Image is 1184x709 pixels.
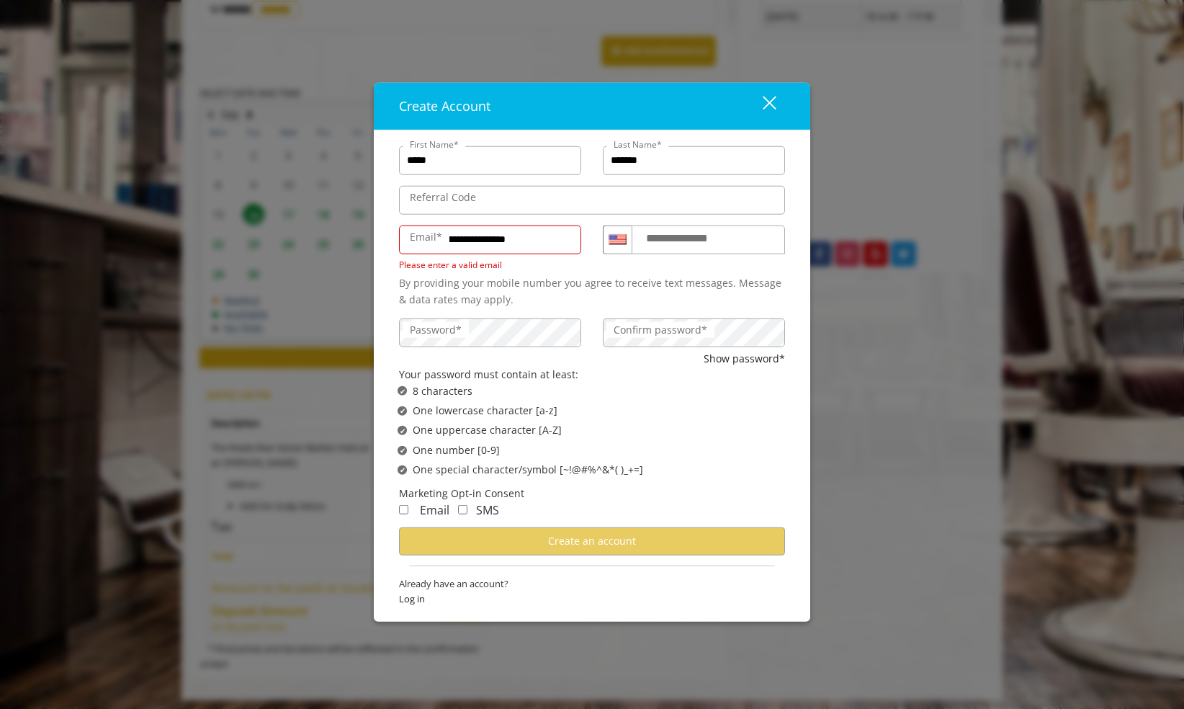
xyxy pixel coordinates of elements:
span: One special character/symbol [~!@#%^&*( )_+=] [413,462,643,478]
span: SMS [476,502,499,518]
span: One uppercase character [A-Z] [413,422,562,438]
button: close dialog [736,91,785,120]
label: Referral Code [403,189,483,205]
div: Marketing Opt-in Consent [399,485,785,501]
label: Password* [403,322,469,338]
input: ReferralCode [399,186,785,215]
div: Please enter a valid email [399,258,581,272]
label: Confirm password* [606,322,714,338]
span: Create Account [399,97,490,115]
input: Email [399,226,581,254]
span: Log in [399,591,785,606]
label: First Name* [403,138,466,151]
span: ✔ [400,385,405,397]
span: ✔ [400,445,405,456]
span: Create an account [548,534,636,548]
div: By providing your mobile number you agree to receive text messages. Message & data rates may apply. [399,275,785,308]
input: Receive Marketing SMS [458,505,467,514]
input: Password [399,318,581,347]
label: Email* [403,229,449,245]
span: ✔ [400,464,405,476]
span: ✔ [400,424,405,436]
span: Already have an account? [399,576,785,591]
span: ✔ [400,405,405,416]
button: Create an account [399,527,785,555]
input: Receive Marketing Email [399,505,408,514]
input: Lastname [603,146,785,175]
span: One lowercase character [a-z] [413,403,557,419]
label: Last Name* [606,138,669,151]
button: Show password* [704,351,785,367]
span: Email [420,502,449,518]
div: Your password must contain at least: [399,367,785,383]
input: ConfirmPassword [603,318,785,347]
div: Country [603,226,632,254]
span: One number [0-9] [413,442,500,458]
div: close dialog [746,95,775,117]
span: 8 characters [413,383,472,398]
input: FirstName [399,146,581,175]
